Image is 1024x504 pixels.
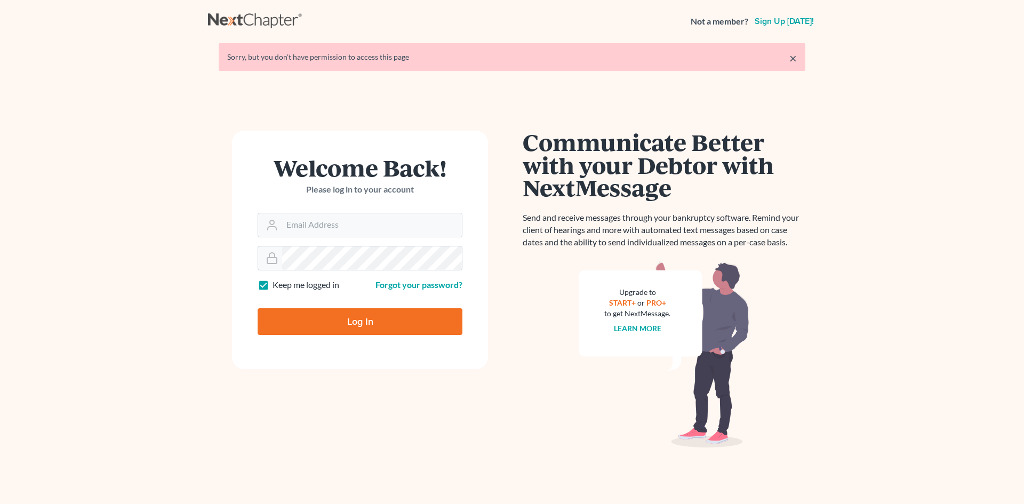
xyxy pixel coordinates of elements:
div: Sorry, but you don't have permission to access this page [227,52,797,62]
p: Send and receive messages through your bankruptcy software. Remind your client of hearings and mo... [523,212,805,249]
a: START+ [609,298,636,307]
div: Upgrade to [604,287,670,298]
div: to get NextMessage. [604,308,670,319]
a: PRO+ [646,298,666,307]
a: Forgot your password? [375,279,462,290]
a: Sign up [DATE]! [753,17,816,26]
strong: Not a member? [691,15,748,28]
p: Please log in to your account [258,183,462,196]
span: or [637,298,645,307]
input: Log In [258,308,462,335]
a: Learn more [614,324,661,333]
h1: Communicate Better with your Debtor with NextMessage [523,131,805,199]
a: × [789,52,797,65]
img: nextmessage_bg-59042aed3d76b12b5cd301f8e5b87938c9018125f34e5fa2b7a6b67550977c72.svg [579,261,749,448]
h1: Welcome Back! [258,156,462,179]
label: Keep me logged in [273,279,339,291]
input: Email Address [282,213,462,237]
